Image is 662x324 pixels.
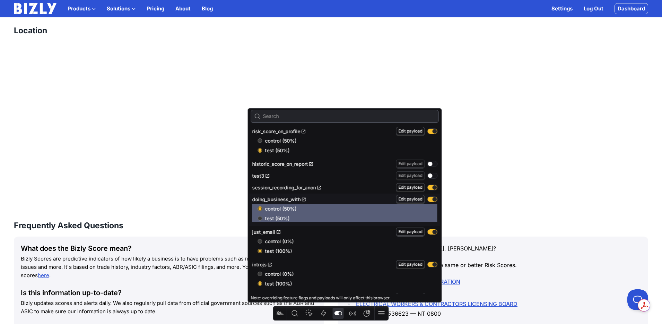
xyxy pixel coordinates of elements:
a: ELECTRICAL WORKERS & CONTRACTORS LICENSING BOARD [356,300,517,307]
button: Solutions [107,5,136,13]
h3: Similar Businesses [338,220,648,231]
a: Blog [202,5,213,13]
a: Log Out [584,5,603,13]
h3: Frequently Asked Questions [14,220,324,231]
div: What does the Bizly Score mean? [21,244,317,253]
a: here [38,272,49,279]
li: ABN: 35357536623 — NT 0800 [354,299,641,318]
li: ABN: 43839400411 — NT 0800 [354,277,641,296]
div: Is this information up-to-date? [21,288,317,298]
a: Settings [551,5,573,13]
p: Bizly Scores are predictive indicators of how likely a business is to have problems such as makin... [21,255,317,280]
h3: Location [14,25,47,36]
button: Products [68,5,96,13]
a: About [175,5,191,13]
a: Pricing [147,5,164,13]
p: Below are nearby businesses with the same or better Risk Scores. [345,260,641,270]
iframe: Toggle Customer Support [627,289,648,310]
p: Doing business with [PERSON_NAME], [PERSON_NAME]? [345,244,641,253]
p: Bizly updates scores and alerts daily. We also regularly pull data from official government sourc... [21,299,317,316]
a: Dashboard [615,3,648,14]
